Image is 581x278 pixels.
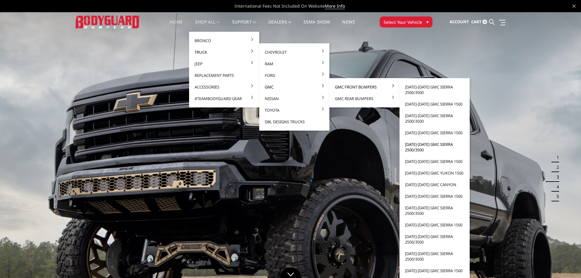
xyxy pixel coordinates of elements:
a: GMC [262,81,327,93]
a: Support [232,20,256,32]
a: Truck [192,46,257,58]
a: Chevrolet [262,46,327,58]
a: [DATE]-[DATE] GMC Sierra 1500 [402,156,467,167]
a: Account [450,14,469,30]
span: ▾ [426,19,429,25]
a: [DATE]-[DATE] GMC Sierra 2500/3500 [402,139,467,156]
button: 5 of 5 [553,192,559,201]
button: 2 of 5 [553,162,559,172]
a: shop all [195,20,220,32]
a: [DATE]-[DATE] GMC Canyon [402,179,467,190]
a: News [342,20,355,32]
span: 0 [482,20,487,24]
a: Replacement Parts [192,70,257,81]
a: [DATE]-[DATE] GMC Sierra 2500/3500 [402,110,467,127]
button: 4 of 5 [553,182,559,192]
button: 3 of 5 [553,172,559,182]
a: Home [170,20,183,32]
a: [DATE]-[DATE] GMC Sierra 1500 [402,127,467,139]
a: Ram [262,58,327,70]
a: #TeamBodyguard Gear [192,93,257,104]
a: Click to Down [280,267,301,278]
a: [DATE]-[DATE] GMC Sierra 2500/3500 [402,81,467,98]
a: [DATE]-[DATE] GMC Sierra 1500 [402,265,467,276]
a: Bronco [192,35,257,46]
a: SEMA Show [303,20,330,32]
a: [DATE]-[DATE] GMC Sierra 2500/3500 [402,202,467,219]
a: Dealers [268,20,292,32]
a: [DATE]-[DATE] GMC Sierra 1500 [402,219,467,231]
a: GMC Front Bumpers [332,81,397,93]
a: Ford [262,70,327,81]
a: Accessories [192,81,257,93]
a: [DATE]-[DATE] GMC Sierra 1500 [402,98,467,110]
span: Account [450,19,469,24]
a: Cart 0 [471,14,487,30]
a: [DATE]-[DATE] GMC Sierra 1500 [402,190,467,202]
a: GMC Rear Bumpers [332,93,397,104]
button: 1 of 5 [553,153,559,162]
a: Nissan [262,93,327,104]
a: [DATE]-[DATE] GMC Sierra 2500/3500 [402,248,467,265]
a: More Info [325,3,345,9]
a: Toyota [262,104,327,116]
button: Select Your Vehicle [380,16,432,27]
a: Jeep [192,58,257,70]
a: DBL Designs Trucks [262,116,327,128]
a: [DATE]-[DATE] GMC Yukon 1500 [402,167,467,179]
span: Cart [471,19,482,24]
img: BODYGUARD BUMPERS [76,16,140,28]
a: [DATE]-[DATE] GMC Sierra 2500/3500 [402,231,467,248]
span: Select Your Vehicle [384,19,422,25]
